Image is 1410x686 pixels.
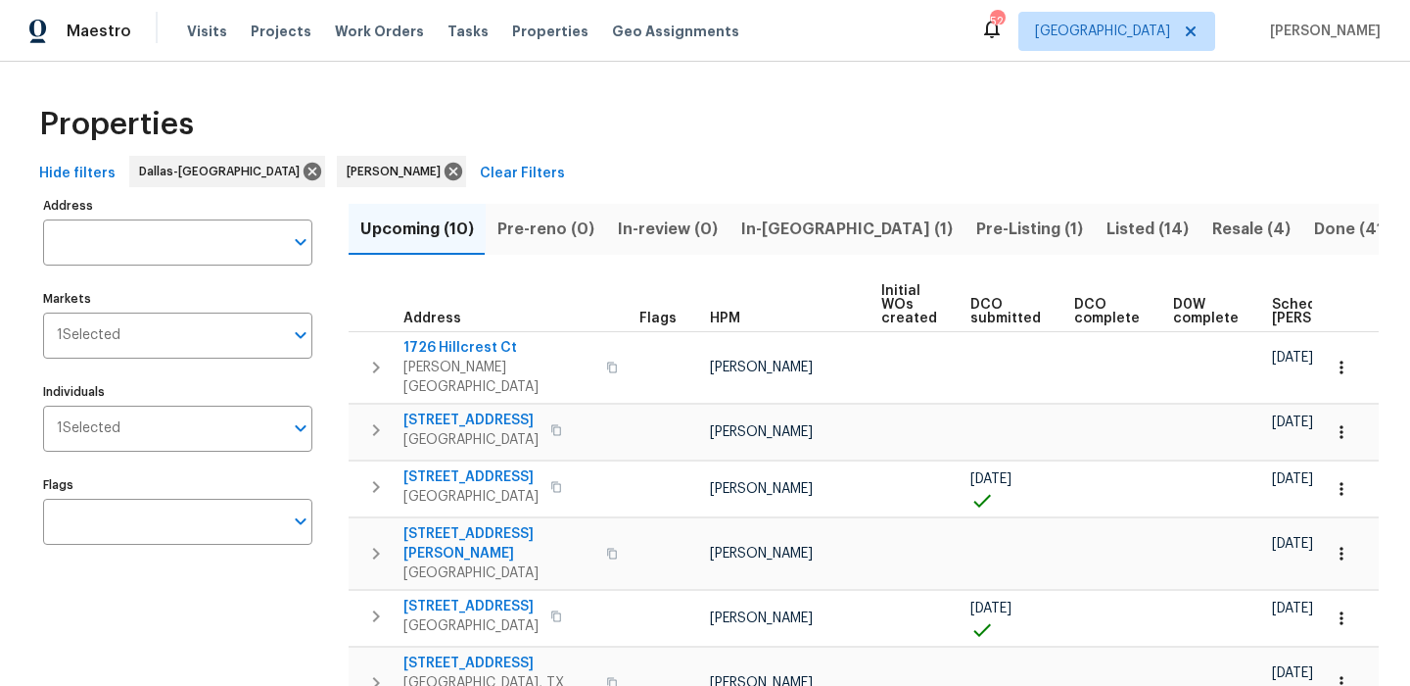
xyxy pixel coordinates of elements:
[1272,472,1313,486] span: [DATE]
[403,430,539,450] span: [GEOGRAPHIC_DATA]
[403,312,461,325] span: Address
[710,612,813,625] span: [PERSON_NAME]
[1272,666,1313,680] span: [DATE]
[43,293,312,305] label: Markets
[39,162,116,186] span: Hide filters
[403,411,539,430] span: [STREET_ADDRESS]
[1173,298,1239,325] span: D0W complete
[618,216,718,243] span: In-review (0)
[403,597,539,616] span: [STREET_ADDRESS]
[970,298,1041,325] span: DCO submitted
[1212,216,1291,243] span: Resale (4)
[710,425,813,439] span: [PERSON_NAME]
[1272,602,1313,615] span: [DATE]
[976,216,1083,243] span: Pre-Listing (1)
[447,24,489,38] span: Tasks
[31,156,123,192] button: Hide filters
[403,563,594,583] span: [GEOGRAPHIC_DATA]
[403,467,539,487] span: [STREET_ADDRESS]
[287,321,314,349] button: Open
[187,22,227,41] span: Visits
[881,284,937,325] span: Initial WOs created
[1272,298,1383,325] span: Scheduled [PERSON_NAME]
[403,338,594,358] span: 1726 Hillcrest Ct
[43,200,312,212] label: Address
[337,156,466,187] div: [PERSON_NAME]
[710,482,813,496] span: [PERSON_NAME]
[710,361,813,374] span: [PERSON_NAME]
[1314,216,1399,243] span: Done (412)
[710,312,740,325] span: HPM
[139,162,307,181] span: Dallas-[GEOGRAPHIC_DATA]
[403,358,594,397] span: [PERSON_NAME][GEOGRAPHIC_DATA]
[57,420,120,437] span: 1 Selected
[129,156,325,187] div: Dallas-[GEOGRAPHIC_DATA]
[970,602,1011,615] span: [DATE]
[57,327,120,344] span: 1 Selected
[347,162,448,181] span: [PERSON_NAME]
[1272,351,1313,365] span: [DATE]
[1035,22,1170,41] span: [GEOGRAPHIC_DATA]
[497,216,594,243] span: Pre-reno (0)
[512,22,588,41] span: Properties
[403,524,594,563] span: [STREET_ADDRESS][PERSON_NAME]
[1272,416,1313,429] span: [DATE]
[403,654,594,673] span: [STREET_ADDRESS]
[251,22,311,41] span: Projects
[67,22,131,41] span: Maestro
[639,312,677,325] span: Flags
[1074,298,1140,325] span: DCO complete
[612,22,739,41] span: Geo Assignments
[403,616,539,636] span: [GEOGRAPHIC_DATA]
[710,547,813,561] span: [PERSON_NAME]
[287,415,314,442] button: Open
[1262,22,1381,41] span: [PERSON_NAME]
[360,216,474,243] span: Upcoming (10)
[287,508,314,535] button: Open
[970,472,1011,486] span: [DATE]
[335,22,424,41] span: Work Orders
[43,386,312,398] label: Individuals
[1272,537,1313,551] span: [DATE]
[403,487,539,507] span: [GEOGRAPHIC_DATA]
[741,216,953,243] span: In-[GEOGRAPHIC_DATA] (1)
[43,479,312,491] label: Flags
[39,115,194,134] span: Properties
[472,156,573,192] button: Clear Filters
[1106,216,1189,243] span: Listed (14)
[990,12,1004,31] div: 52
[480,162,565,186] span: Clear Filters
[287,228,314,256] button: Open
